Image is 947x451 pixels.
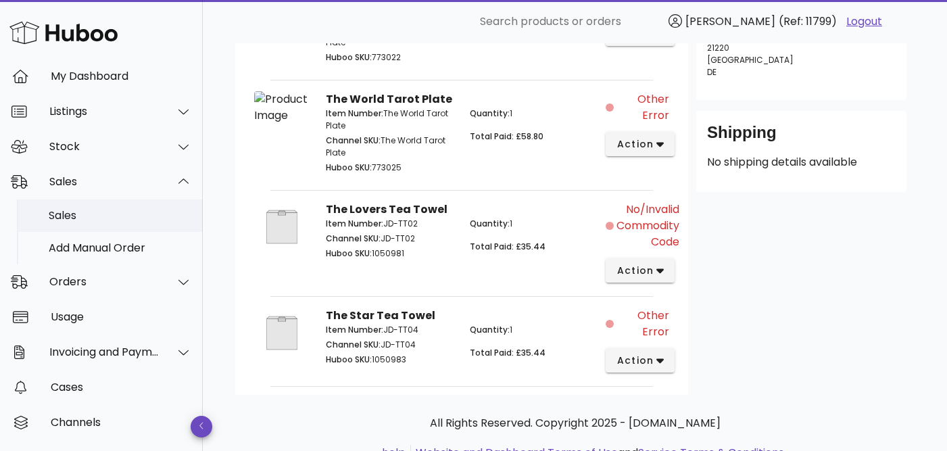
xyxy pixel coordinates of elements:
[470,241,545,252] span: Total Paid: £35.44
[707,122,896,154] div: Shipping
[326,108,454,132] p: The World Tarot Plate
[470,108,598,120] p: 1
[326,354,454,366] p: 1050983
[616,264,654,278] span: action
[606,348,675,373] button: action
[846,14,882,30] a: Logout
[326,51,372,63] span: Huboo SKU:
[616,201,679,250] span: No/Invalid Commodity Code
[49,241,192,254] div: Add Manual Order
[707,54,794,66] span: [GEOGRAPHIC_DATA]
[616,308,669,340] span: Other Error
[616,91,669,124] span: Other Error
[49,105,160,118] div: Listings
[49,346,160,358] div: Invoicing and Payments
[779,14,837,29] span: (Ref: 11799)
[246,415,904,431] p: All Rights Reserved. Copyright 2025 - [DOMAIN_NAME]
[326,201,447,217] strong: The Lovers Tea Towel
[326,308,435,323] strong: The Star Tea Towel
[326,233,381,244] span: Channel SKU:
[606,132,675,156] button: action
[326,51,454,64] p: 773022
[707,42,729,53] span: 21220
[707,154,896,170] p: No shipping details available
[470,347,545,358] span: Total Paid: £35.44
[470,130,543,142] span: Total Paid: £58.80
[254,308,310,358] img: Product Image
[616,137,654,151] span: action
[49,275,160,288] div: Orders
[326,233,454,245] p: JD-TT02
[326,135,454,159] p: The World Tarot Plate
[606,258,675,283] button: action
[326,135,381,146] span: Channel SKU:
[470,108,510,119] span: Quantity:
[616,354,654,368] span: action
[470,324,510,335] span: Quantity:
[707,66,717,78] span: DE
[326,324,454,336] p: JD-TT04
[51,416,192,429] div: Channels
[470,324,598,336] p: 1
[470,218,510,229] span: Quantity:
[326,218,454,230] p: JD-TT02
[326,247,454,260] p: 1050981
[254,91,310,124] img: Product Image
[254,201,310,252] img: Product Image
[326,91,452,107] strong: The World Tarot Plate
[51,70,192,82] div: My Dashboard
[326,247,372,259] span: Huboo SKU:
[326,354,372,365] span: Huboo SKU:
[326,162,454,174] p: 773025
[326,339,454,351] p: JD-TT04
[326,162,372,173] span: Huboo SKU:
[326,108,383,119] span: Item Number:
[49,140,160,153] div: Stock
[49,175,160,188] div: Sales
[326,218,383,229] span: Item Number:
[49,209,192,222] div: Sales
[326,324,383,335] span: Item Number:
[685,14,775,29] span: [PERSON_NAME]
[326,339,381,350] span: Channel SKU:
[51,310,192,323] div: Usage
[470,218,598,230] p: 1
[51,381,192,394] div: Cases
[9,18,118,47] img: Huboo Logo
